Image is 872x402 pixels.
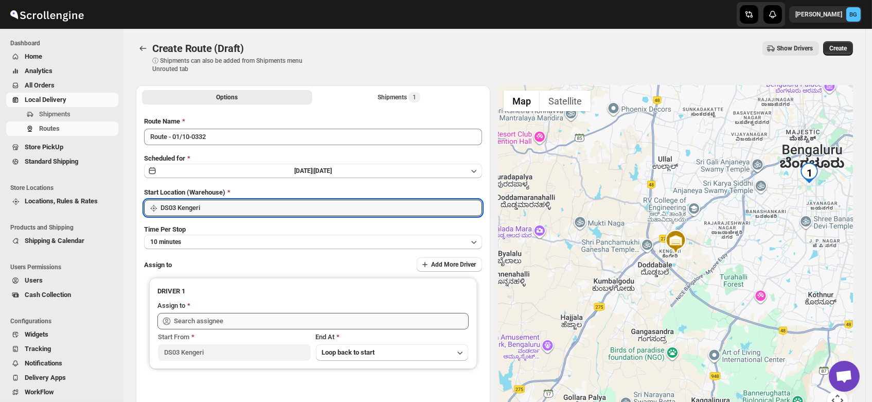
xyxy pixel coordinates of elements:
button: Delivery Apps [6,371,118,385]
span: Start Location (Warehouse) [144,188,225,196]
span: Shipments [39,110,70,118]
button: 10 minutes [144,235,482,249]
button: WorkFlow [6,385,118,399]
button: Tracking [6,342,118,356]
span: Create Route (Draft) [152,42,244,55]
button: User menu [789,6,862,23]
span: Shipping & Calendar [25,237,84,244]
span: All Orders [25,81,55,89]
span: Show Drivers [777,44,813,53]
button: Shipping & Calendar [6,234,118,248]
text: BG [850,11,858,18]
button: Routes [6,121,118,136]
input: Eg: Bengaluru Route [144,129,482,145]
button: Widgets [6,327,118,342]
button: Home [6,49,118,64]
h3: DRIVER 1 [157,286,469,296]
span: Analytics [25,67,52,75]
input: Search assignee [174,313,469,329]
button: All Route Options [142,90,312,104]
button: Show Drivers [762,41,819,56]
span: Route Name [144,117,180,125]
span: Store Locations [10,184,118,192]
span: Tracking [25,345,51,353]
button: All Orders [6,78,118,93]
button: Loop back to start [316,344,468,361]
span: Create [829,44,847,53]
p: ⓘ Shipments can also be added from Shipments menu Unrouted tab [152,57,314,73]
button: Cash Collection [6,288,118,302]
span: 1 [413,93,416,101]
span: [DATE] [314,167,332,174]
div: Assign to [157,301,185,311]
span: Locations, Rules & Rates [25,197,98,205]
button: Shipments [6,107,118,121]
button: Analytics [6,64,118,78]
div: 1 [799,163,820,183]
span: Users Permissions [10,263,118,271]
button: Selected Shipments [314,90,485,104]
span: Add More Driver [431,260,476,269]
div: Open chat [829,361,860,392]
span: Assign to [144,261,172,269]
span: [DATE] | [294,167,314,174]
span: WorkFlow [25,388,54,396]
button: Routes [136,41,150,56]
span: Notifications [25,359,62,367]
button: Locations, Rules & Rates [6,194,118,208]
button: [DATE]|[DATE] [144,164,482,178]
span: Home [25,53,42,60]
div: Shipments [378,92,420,102]
button: Show street map [504,91,540,111]
span: Options [216,93,238,101]
span: 10 minutes [150,238,181,246]
span: Products and Shipping [10,223,118,232]
input: Search location [161,200,482,216]
span: Scheduled for [144,154,185,162]
span: Cash Collection [25,291,71,299]
span: Widgets [25,330,48,338]
button: Show satellite imagery [540,91,591,111]
button: Create [823,41,853,56]
span: Store PickUp [25,143,63,151]
span: Configurations [10,317,118,325]
span: Loop back to start [322,348,375,356]
button: Notifications [6,356,118,371]
span: Routes [39,125,60,132]
span: Brajesh Giri [846,7,861,22]
button: Users [6,273,118,288]
span: Delivery Apps [25,374,66,381]
span: Standard Shipping [25,158,78,165]
span: Start From [158,333,189,341]
button: Add More Driver [417,257,482,272]
span: Local Delivery [25,96,66,103]
span: Time Per Stop [144,225,186,233]
img: ScrollEngine [8,2,85,27]
div: End At [316,332,468,342]
span: Users [25,276,43,284]
p: [PERSON_NAME] [795,10,842,19]
span: Dashboard [10,39,118,47]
